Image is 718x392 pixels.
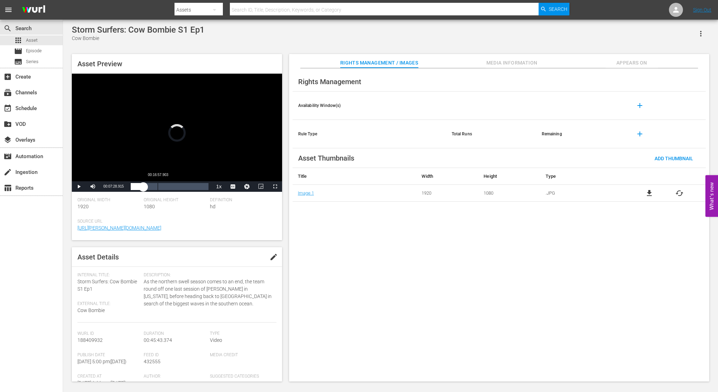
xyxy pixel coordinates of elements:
span: Automation [4,152,12,161]
span: Series [14,58,22,66]
span: 00:45:43.374 [144,337,172,343]
span: Internal Title: [77,272,140,278]
span: As the northern swell season comes to an end, the team round off one last session of [PERSON_NAME... [144,278,273,307]
span: Type [210,331,273,337]
span: Definition [210,197,273,203]
span: Suggested Categories [210,374,273,379]
span: Search [4,24,12,33]
span: 1080 [144,204,155,209]
span: Duration [144,331,206,337]
span: Series [26,58,39,65]
span: 188409932 [77,337,103,343]
span: Ingestion [4,168,12,176]
div: Progress Bar [131,183,208,190]
span: 1920 [77,204,89,209]
button: Open Feedback Widget [705,175,718,217]
span: Schedule [4,104,12,113]
button: edit [265,249,282,265]
span: VOD [4,120,12,128]
span: Asset Thumbnails [298,154,354,162]
button: Add Thumbnail [649,152,699,164]
button: Play [72,181,86,192]
th: Type [540,168,623,185]
button: Search [539,3,569,15]
th: Title [293,168,417,185]
th: Remaining [536,120,626,148]
button: add [631,126,648,142]
span: Media Credit [210,352,273,358]
span: Storm Surfers: Cow Bombie S1 Ep1 [77,279,137,292]
th: Availability Window(s) [293,92,446,120]
span: Description: [144,272,273,278]
button: Mute [86,181,100,192]
button: add [631,97,648,114]
span: External Title: [77,301,140,307]
span: add [636,101,644,110]
span: edit [269,253,278,261]
img: ans4CAIJ8jUAAAAAAAAAAAAAAAAAAAAAAAAgQb4GAAAAAAAAAAAAAAAAAAAAAAAAJMjXAAAAAAAAAAAAAAAAAAAAAAAAgAT5G... [17,2,50,18]
span: hd [210,204,216,209]
button: Fullscreen [268,181,282,192]
span: Video [210,337,222,343]
button: Jump To Time [240,181,254,192]
span: Rights Management [298,77,361,86]
div: Video Player [72,74,282,192]
span: Create [4,73,12,81]
span: Author [144,374,206,379]
span: Episode [14,47,22,55]
span: [DATE] 5:00 pm ( [DATE] ) [77,359,126,364]
a: [URL][PERSON_NAME][DOMAIN_NAME] [77,225,161,231]
span: Original Height [144,197,206,203]
span: Asset [26,37,37,44]
td: 1080 [478,185,540,202]
span: Appears On [606,59,658,67]
span: Episode [26,47,42,54]
span: Created At [77,374,140,379]
td: 1920 [416,185,478,202]
span: Search [549,3,567,15]
span: [DATE] 1:11 am ( [DATE] ) [77,380,126,386]
th: Width [416,168,478,185]
span: Asset Details [77,253,119,261]
a: Sign Out [693,7,711,13]
span: menu [4,6,13,14]
button: Captions [226,181,240,192]
span: add [636,130,644,138]
span: 00:07:28.915 [103,184,124,188]
span: Asset Preview [77,60,122,68]
span: Add Thumbnail [649,156,699,161]
a: file_download [645,189,654,197]
span: Feed ID [144,352,206,358]
th: Height [478,168,540,185]
a: Image 1 [298,190,314,196]
span: Channels [4,88,12,97]
span: Asset [14,36,22,45]
span: 432555 [144,359,160,364]
span: Source Url [77,219,273,224]
th: Total Runs [446,120,536,148]
td: .JPG [540,185,623,202]
div: Cow Bombie [72,35,205,42]
span: Cow Bombie [77,307,105,313]
span: Media Information [486,59,538,67]
span: Publish Date [77,352,140,358]
span: Rights Management / Images [340,59,418,67]
th: Rule Type [293,120,446,148]
button: cached [675,189,684,197]
span: Original Width [77,197,140,203]
span: Reports [4,184,12,192]
span: Wurl Id [77,331,140,337]
span: Overlays [4,136,12,144]
div: Storm Surfers: Cow Bombie S1 Ep1 [72,25,205,35]
button: Playback Rate [212,181,226,192]
button: Picture-in-Picture [254,181,268,192]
